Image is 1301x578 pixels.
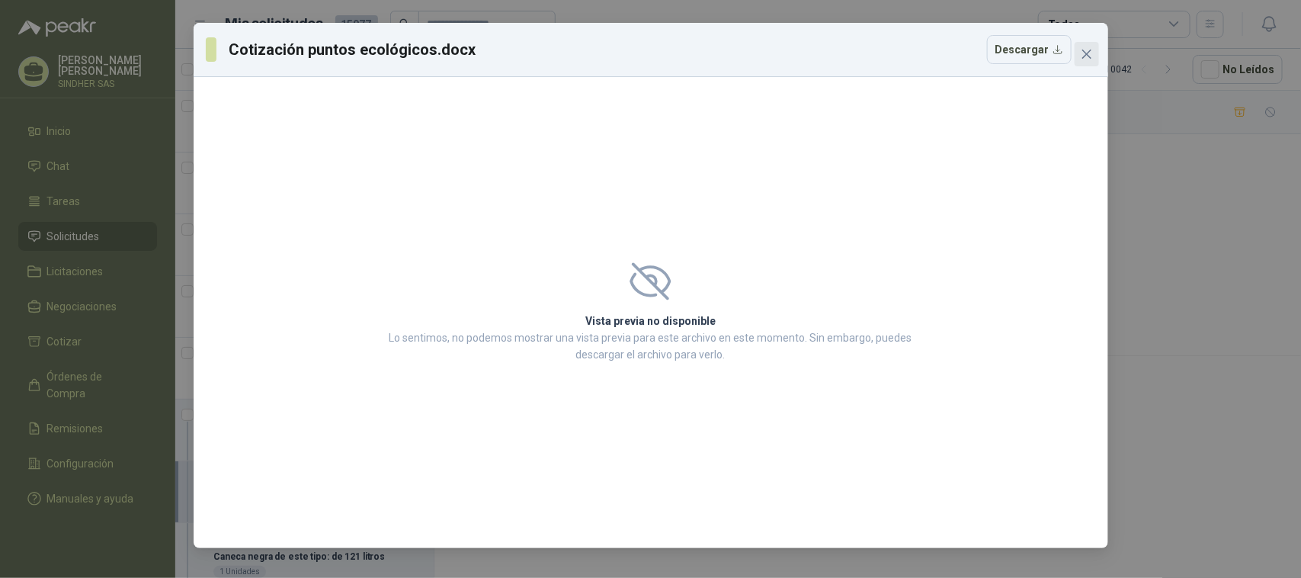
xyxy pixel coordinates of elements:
button: Descargar [987,35,1072,64]
button: Close [1075,42,1099,66]
span: close [1081,48,1093,60]
h3: Cotización puntos ecológicos.docx [229,38,476,61]
h2: Vista previa no disponible [385,313,917,329]
p: Lo sentimos, no podemos mostrar una vista previa para este archivo en este momento. Sin embargo, ... [385,329,917,363]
